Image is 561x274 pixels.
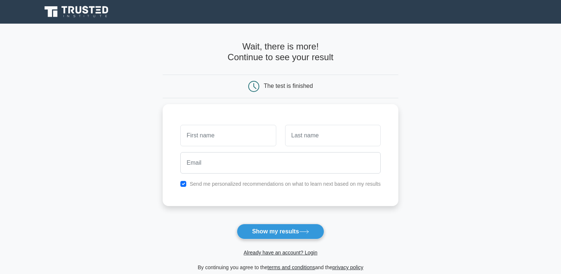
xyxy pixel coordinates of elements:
[163,41,398,63] h4: Wait, there is more! Continue to see your result
[180,152,381,174] input: Email
[264,83,313,89] div: The test is finished
[237,224,324,239] button: Show my results
[243,250,317,256] a: Already have an account? Login
[332,264,363,270] a: privacy policy
[190,181,381,187] label: Send me personalized recommendations on what to learn next based on my results
[180,125,276,146] input: First name
[285,125,381,146] input: Last name
[267,264,315,270] a: terms and conditions
[158,263,403,272] div: By continuing you agree to the and the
